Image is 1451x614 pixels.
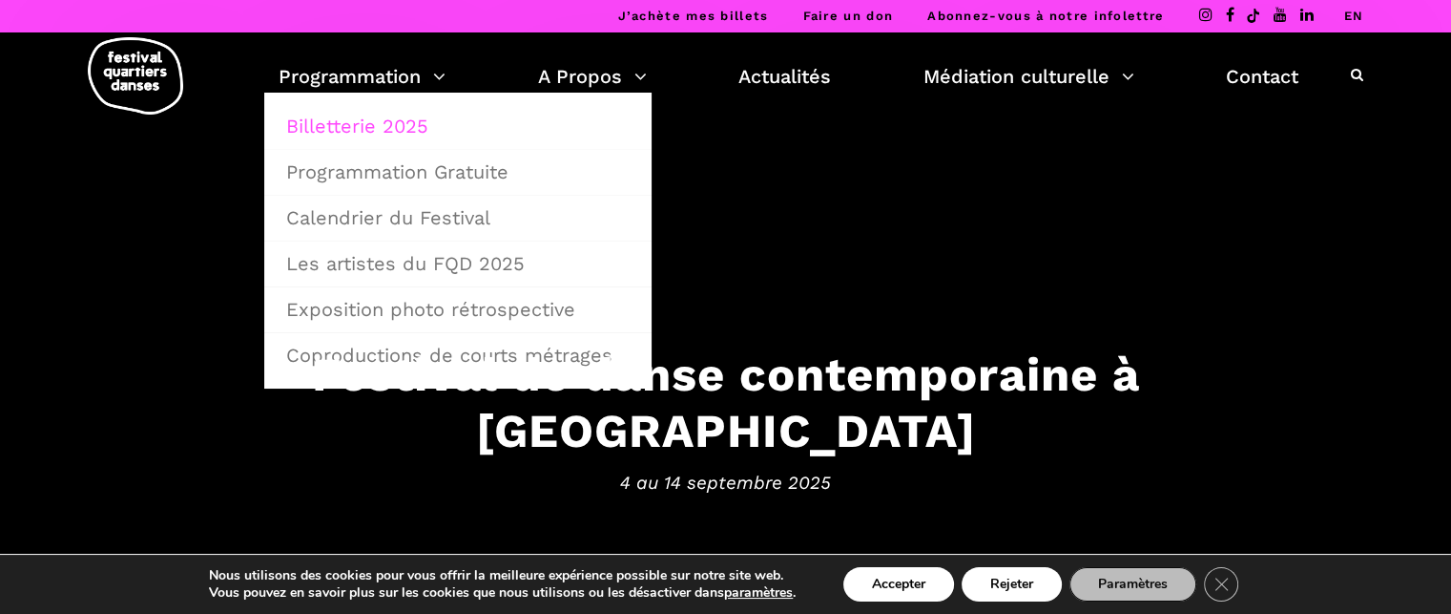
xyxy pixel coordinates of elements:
a: Contact [1226,60,1298,93]
a: Calendrier du Festival [275,196,641,240]
a: EN [1343,9,1363,23]
p: Vous pouvez en savoir plus sur les cookies que nous utilisons ou les désactiver dans . [209,584,796,602]
a: Abonnez-vous à notre infolettre [927,9,1164,23]
button: Paramètres [1069,567,1196,602]
button: Rejeter [962,567,1062,602]
a: A Propos [538,60,647,93]
span: 4 au 14 septembre 2025 [135,468,1317,497]
a: Les artistes du FQD 2025 [275,242,641,286]
button: Close GDPR Cookie Banner [1204,567,1238,602]
a: Actualités [738,60,831,93]
button: Accepter [843,567,954,602]
a: Exposition photo rétrospective [275,287,641,331]
a: Billetterie 2025 [275,104,641,148]
h3: Festival de danse contemporaine à [GEOGRAPHIC_DATA] [135,347,1317,459]
p: Nous utilisons des cookies pour vous offrir la meilleure expérience possible sur notre site web. [209,567,796,584]
button: paramètres [724,584,793,602]
img: logo-fqd-med [88,37,183,115]
a: Médiation culturelle [923,60,1134,93]
a: J’achète mes billets [617,9,768,23]
a: Programmation Gratuite [275,150,641,194]
a: Coproductions de courts métrages [275,333,641,377]
a: Programmation [279,60,446,93]
a: Faire un don [802,9,893,23]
